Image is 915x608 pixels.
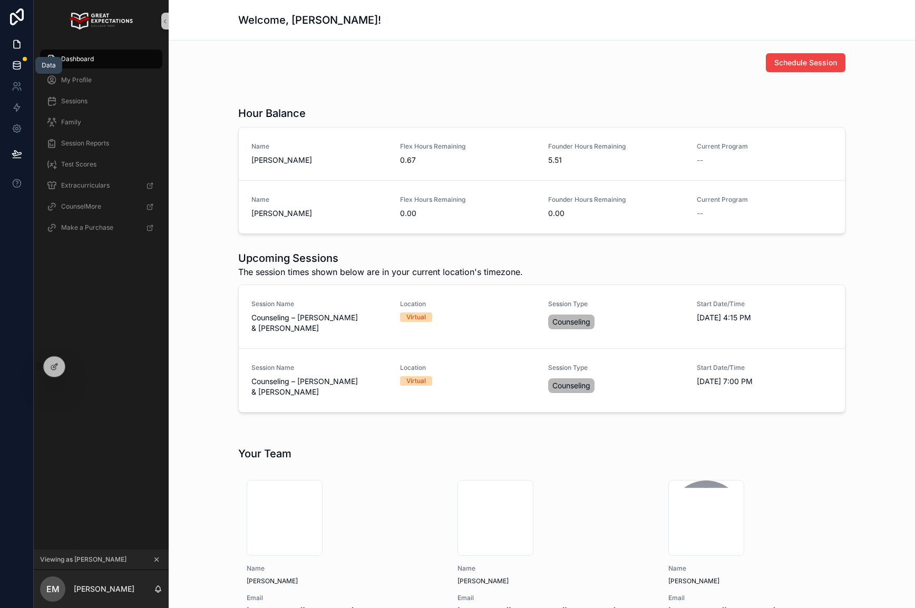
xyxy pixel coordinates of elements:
[40,155,162,174] a: Test Scores
[40,50,162,68] a: Dashboard
[548,142,684,151] span: Founder Hours Remaining
[74,584,134,594] p: [PERSON_NAME]
[697,376,833,387] span: [DATE] 7:00 PM
[238,13,381,27] h1: Welcome, [PERSON_NAME]!
[42,61,56,70] div: Data
[697,142,833,151] span: Current Program
[668,577,854,585] span: [PERSON_NAME]
[552,380,590,391] span: Counseling
[238,106,306,121] h1: Hour Balance
[61,202,101,211] span: CounselMore
[406,312,426,322] div: Virtual
[34,42,169,251] div: scrollable content
[61,139,109,148] span: Session Reports
[40,197,162,216] a: CounselMore
[61,76,92,84] span: My Profile
[766,53,845,72] button: Schedule Session
[40,555,126,564] span: Viewing as [PERSON_NAME]
[251,312,387,334] span: Counseling – [PERSON_NAME] & [PERSON_NAME]
[70,13,132,30] img: App logo
[251,155,387,165] span: [PERSON_NAME]
[251,300,387,308] span: Session Name
[457,594,643,602] span: Email
[400,142,536,151] span: Flex Hours Remaining
[400,208,536,219] span: 0.00
[247,594,432,602] span: Email
[697,312,833,323] span: [DATE] 4:15 PM
[697,208,703,219] span: --
[40,71,162,90] a: My Profile
[238,251,523,266] h1: Upcoming Sessions
[400,155,536,165] span: 0.67
[61,118,81,126] span: Family
[548,155,684,165] span: 5.51
[61,97,87,105] span: Sessions
[61,160,96,169] span: Test Scores
[548,195,684,204] span: Founder Hours Remaining
[697,300,833,308] span: Start Date/Time
[46,583,60,595] span: EM
[40,176,162,195] a: Extracurriculars
[251,376,387,397] span: Counseling – [PERSON_NAME] & [PERSON_NAME]
[457,577,643,585] span: [PERSON_NAME]
[251,208,387,219] span: [PERSON_NAME]
[251,195,387,204] span: Name
[40,92,162,111] a: Sessions
[251,142,387,151] span: Name
[61,55,94,63] span: Dashboard
[400,364,536,372] span: Location
[697,195,833,204] span: Current Program
[61,181,110,190] span: Extracurriculars
[697,155,703,165] span: --
[40,113,162,132] a: Family
[548,300,684,308] span: Session Type
[400,300,536,308] span: Location
[238,266,523,278] span: The session times shown below are in your current location's timezone.
[238,446,291,461] h1: Your Team
[457,564,643,573] span: Name
[40,218,162,237] a: Make a Purchase
[697,364,833,372] span: Start Date/Time
[548,364,684,372] span: Session Type
[247,564,432,573] span: Name
[40,134,162,153] a: Session Reports
[61,223,113,232] span: Make a Purchase
[548,208,684,219] span: 0.00
[406,376,426,386] div: Virtual
[668,594,854,602] span: Email
[774,57,837,68] span: Schedule Session
[251,364,387,372] span: Session Name
[247,577,432,585] span: [PERSON_NAME]
[400,195,536,204] span: Flex Hours Remaining
[552,317,590,327] span: Counseling
[668,564,854,573] span: Name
